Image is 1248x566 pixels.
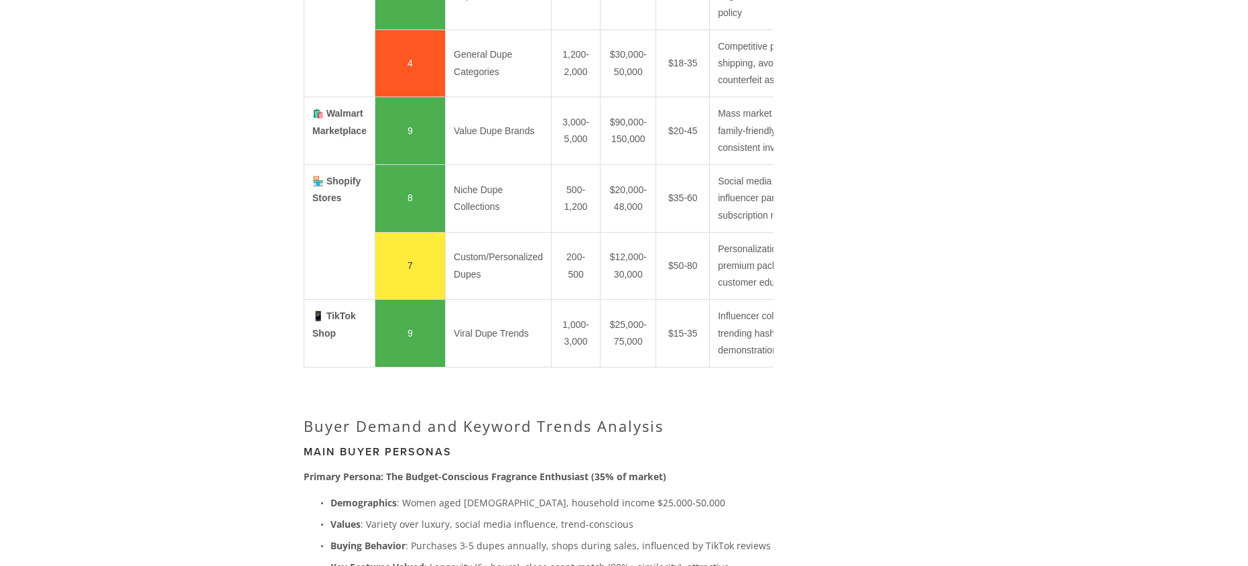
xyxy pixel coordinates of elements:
[656,30,710,97] td: $18-35
[446,232,552,300] td: Custom/Personalized Dupes
[601,30,656,97] td: $30,000-50,000
[601,300,656,367] td: $25,000-75,000
[304,97,375,165] td: 🛍️ Walmart Marketplace
[710,232,832,300] td: Personalization tools, premium packaging, customer education
[304,417,773,435] h2: Buyer Demand and Keyword Trends Analysis
[710,97,832,165] td: Mass market appeal, family-friendly branding, consistent inventory
[330,539,405,552] strong: Buying Behavior
[304,470,666,483] strong: Primary Persona: The Budget-Conscious Fragrance Enthusiast (35% of market)
[446,165,552,233] td: Niche Dupe Collections
[375,300,445,367] td: 9
[656,300,710,367] td: $15-35
[375,30,445,97] td: 4
[710,165,832,233] td: Social media marketing, influencer partnerships, subscription models
[710,30,832,97] td: Competitive pricing, fast shipping, avoid counterfeit associations
[375,165,445,233] td: 8
[552,30,601,97] td: 1,200-2,000
[304,300,375,367] td: 📱 TikTok Shop
[446,97,552,165] td: Value Dupe Brands
[330,537,773,554] p: : Purchases 3-5 dupes annually, shops during sales, influenced by TikTok reviews
[552,300,601,367] td: 1,000-3,000
[446,300,552,367] td: Viral Dupe Trends
[656,232,710,300] td: $50-80
[330,516,773,532] p: : Variety over luxury, social media influence, trend-conscious
[601,165,656,233] td: $20,000-48,000
[330,518,361,530] strong: Values
[601,232,656,300] td: $12,000-30,000
[304,445,773,458] h3: Main Buyer Personas
[656,97,710,165] td: $20-45
[304,165,375,300] td: 🏪 Shopify Stores
[710,300,832,367] td: Influencer collaborations, trending hashtags, live demonstrations
[552,232,601,300] td: 200-500
[375,97,445,165] td: 9
[375,232,445,300] td: 7
[552,97,601,165] td: 3,000-5,000
[656,165,710,233] td: $35-60
[446,30,552,97] td: General Dupe Categories
[330,496,397,509] strong: Demographics
[552,165,601,233] td: 500-1,200
[601,97,656,165] td: $90,000-150,000
[330,494,773,511] p: : Women aged [DEMOGRAPHIC_DATA], household income $25,000-50,000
